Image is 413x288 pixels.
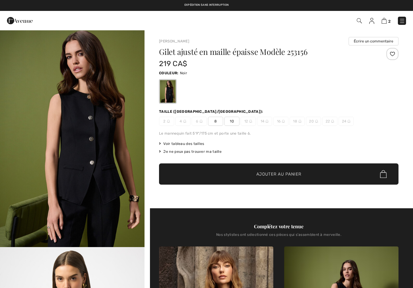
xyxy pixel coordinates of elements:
img: ring-m.svg [331,120,334,123]
span: 8 [208,117,223,126]
span: 2 [159,117,174,126]
img: ring-m.svg [298,120,301,123]
img: Menu [399,18,405,24]
div: Complétez votre tenue [159,223,398,230]
span: 24 [339,117,354,126]
img: 1ère Avenue [7,15,33,27]
div: Le mannequin fait 5'9"/175 cm et porte une taille 6. [159,131,398,136]
img: ring-m.svg [200,120,203,123]
img: ring-m.svg [282,120,285,123]
span: Ajouter au panier [256,171,301,177]
img: ring-m.svg [249,120,252,123]
a: 2 [382,17,391,24]
span: 10 [224,117,239,126]
span: 12 [241,117,256,126]
img: ring-m.svg [167,120,170,123]
span: 219 CA$ [159,59,187,68]
a: [PERSON_NAME] [159,39,189,43]
a: 1ère Avenue [7,17,33,23]
img: ring-m.svg [265,120,268,123]
img: ring-m.svg [183,120,186,123]
div: Noir [160,80,176,103]
button: Ajouter au panier [159,163,398,185]
span: 6 [192,117,207,126]
span: Couleur: [159,71,178,75]
span: 20 [306,117,321,126]
span: 22 [322,117,337,126]
img: Recherche [357,18,362,23]
div: Nos stylistes ont sélectionné ces pièces qui s'assemblent à merveille. [159,233,398,242]
div: Taille ([GEOGRAPHIC_DATA]/[GEOGRAPHIC_DATA]): [159,109,265,114]
span: 16 [273,117,288,126]
span: Voir tableau des tailles [159,141,204,146]
img: ring-m.svg [315,120,318,123]
span: 18 [290,117,305,126]
img: Bag.svg [380,170,387,178]
span: 4 [175,117,190,126]
span: 14 [257,117,272,126]
span: Noir [180,71,187,75]
div: Je ne peux pas trouver ma taille [159,149,398,154]
h1: Gilet ajusté en maille épaisse Modèle 253156 [159,48,359,56]
img: ring-m.svg [347,120,350,123]
img: Mes infos [369,18,374,24]
button: Écrire un commentaire [349,37,398,45]
img: Panier d'achat [382,18,387,24]
span: 2 [388,19,391,24]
